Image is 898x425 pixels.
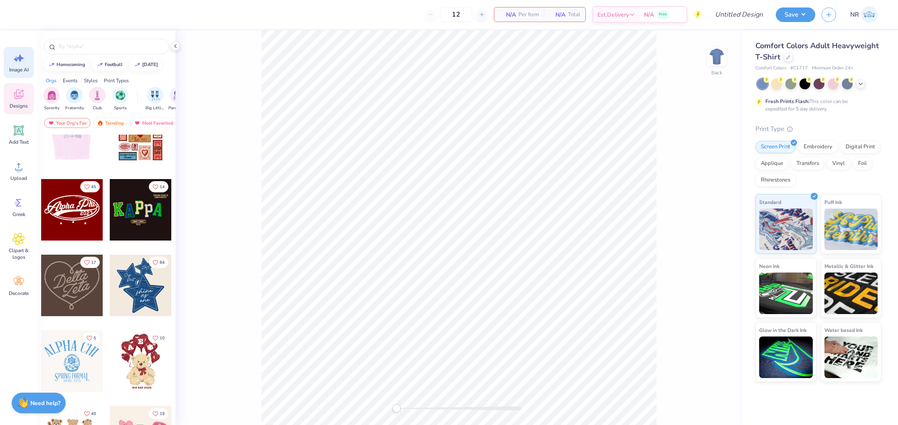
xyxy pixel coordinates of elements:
[80,257,100,268] button: Like
[142,62,158,67] div: halloween
[812,65,854,72] span: Minimum Order: 24 +
[9,66,29,73] span: Image AI
[759,209,813,250] img: Standard
[518,10,539,19] span: Per Item
[9,290,29,297] span: Decorate
[861,6,878,23] img: Natalie Rivera
[70,91,79,100] img: Fraternity Image
[44,105,59,111] span: Sorority
[798,141,838,153] div: Embroidery
[149,257,168,268] button: Like
[12,211,25,218] span: Greek
[80,408,100,419] button: Like
[80,181,100,192] button: Like
[160,412,165,416] span: 19
[168,87,187,111] button: filter button
[659,12,667,17] span: Free
[65,105,84,111] span: Fraternity
[65,87,84,111] div: filter for Fraternity
[116,91,125,100] img: Sports Image
[93,105,102,111] span: Club
[57,62,85,67] div: homecoming
[597,10,629,19] span: Est. Delivery
[9,139,29,145] span: Add Text
[168,87,187,111] div: filter for Parent's Weekend
[93,118,128,128] div: Trending
[89,87,106,111] div: filter for Club
[850,10,859,20] span: NR
[759,326,807,334] span: Glow in the Dark Ink
[755,124,881,134] div: Print Type
[440,7,472,22] input: – –
[104,77,129,84] div: Print Types
[43,87,60,111] div: filter for Sorority
[129,59,162,71] button: [DATE]
[824,273,878,314] img: Metallic & Glitter Ink
[824,209,878,250] img: Puff Ink
[759,198,781,206] span: Standard
[160,260,165,265] span: 84
[708,6,770,23] input: Untitled Design
[168,105,187,111] span: Parent's Weekend
[44,118,91,128] div: Your Org's Fav
[160,185,165,189] span: 14
[57,42,164,51] input: Try "Alpha"
[755,174,796,187] div: Rhinestones
[755,41,879,62] span: Comfort Colors Adult Heavyweight T-Shirt
[112,87,128,111] button: filter button
[91,185,96,189] span: 45
[30,399,60,407] strong: Need help?
[392,404,401,413] div: Accessibility label
[755,141,796,153] div: Screen Print
[759,273,813,314] img: Neon Ink
[824,262,873,270] span: Metallic & Glitter Ink
[97,120,104,126] img: trending.gif
[824,337,878,378] img: Water based Ink
[146,105,165,111] span: Big Little Reveal
[827,157,850,170] div: Vinyl
[47,91,57,100] img: Sorority Image
[89,87,106,111] button: filter button
[173,91,183,100] img: Parent's Weekend Image
[776,7,815,22] button: Save
[711,69,722,76] div: Back
[846,6,881,23] a: NR
[499,10,516,19] span: N/A
[105,62,123,67] div: football
[549,10,565,19] span: N/A
[853,157,872,170] div: Foil
[149,408,168,419] button: Like
[91,412,96,416] span: 40
[44,59,89,71] button: homecoming
[48,62,55,67] img: trend_line.gif
[134,120,141,126] img: most_fav.gif
[134,62,141,67] img: trend_line.gif
[765,98,809,105] strong: Fresh Prints Flash:
[112,87,128,111] div: filter for Sports
[84,77,98,84] div: Styles
[759,262,780,270] span: Neon Ink
[10,175,27,182] span: Upload
[46,77,57,84] div: Orgs
[149,332,168,344] button: Like
[96,62,103,67] img: trend_line.gif
[43,87,60,111] button: filter button
[765,98,868,113] div: This color can be expedited for 5 day delivery.
[94,336,96,340] span: 5
[160,336,165,340] span: 10
[840,141,881,153] div: Digital Print
[146,87,165,111] button: filter button
[150,91,160,100] img: Big Little Reveal Image
[146,87,165,111] div: filter for Big Little Reveal
[755,157,789,170] div: Applique
[149,181,168,192] button: Like
[63,77,78,84] div: Events
[5,247,32,260] span: Clipart & logos
[65,87,84,111] button: filter button
[790,65,808,72] span: # C1717
[92,59,126,71] button: football
[824,326,863,334] span: Water based Ink
[114,105,127,111] span: Sports
[708,48,725,65] img: Back
[83,332,100,344] button: Like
